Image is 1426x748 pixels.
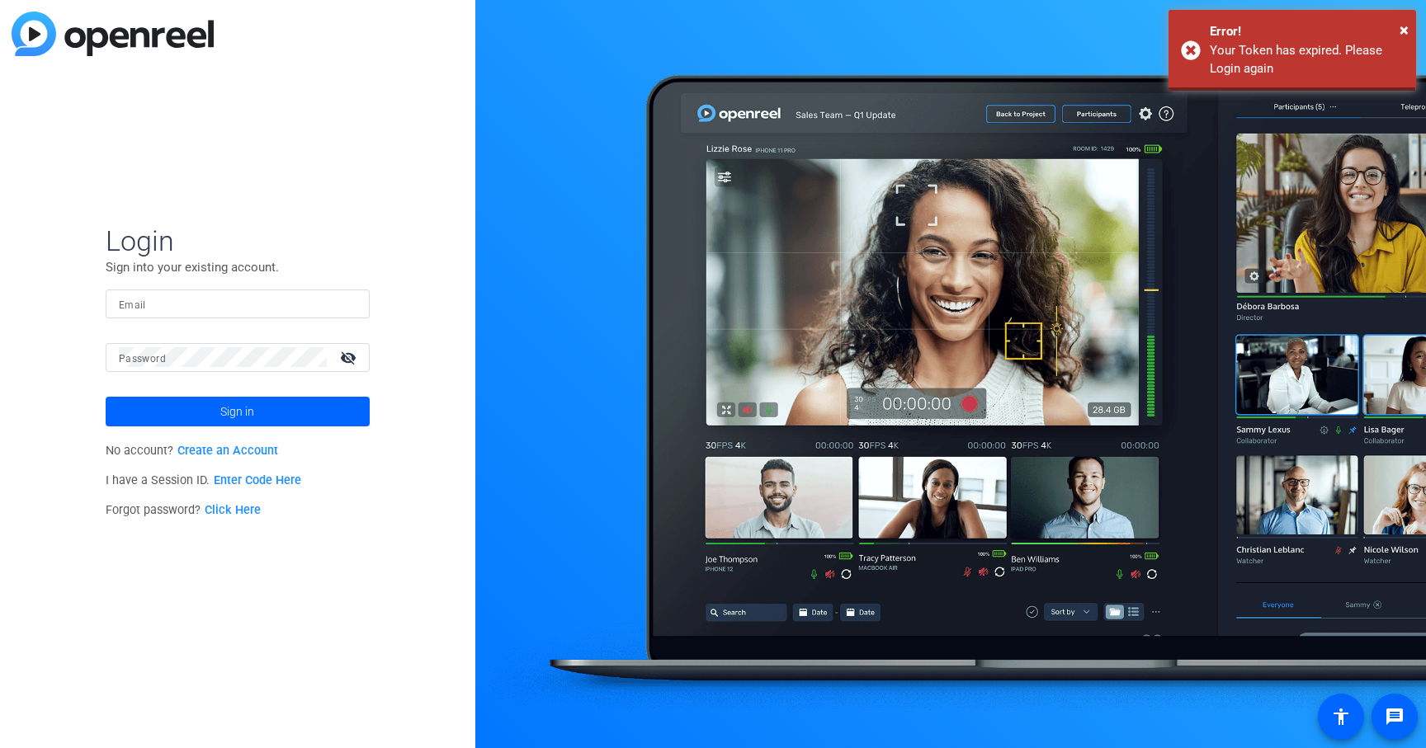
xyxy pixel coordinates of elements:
img: blue-gradient.svg [12,12,214,56]
p: Sign into your existing account. [106,258,370,276]
div: Your Token has expired. Please Login again [1210,41,1404,78]
span: No account? [106,444,278,458]
span: Forgot password? [106,503,261,517]
button: Sign in [106,397,370,426]
span: Login [106,223,370,258]
a: Click Here [205,503,261,517]
a: Create an Account [177,444,278,458]
mat-label: Email [119,299,146,311]
mat-icon: visibility_off [330,346,370,369]
div: Error! [1210,22,1404,41]
input: Enter Email Address [119,294,356,313]
mat-label: Password [119,353,166,365]
span: I have a Session ID. [106,473,301,487]
span: Sign in [220,391,254,432]
span: × [1400,20,1409,40]
mat-icon: accessibility [1331,707,1351,727]
mat-icon: message [1385,707,1405,727]
a: Enter Code Here [214,473,301,487]
button: Close [1400,17,1409,42]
